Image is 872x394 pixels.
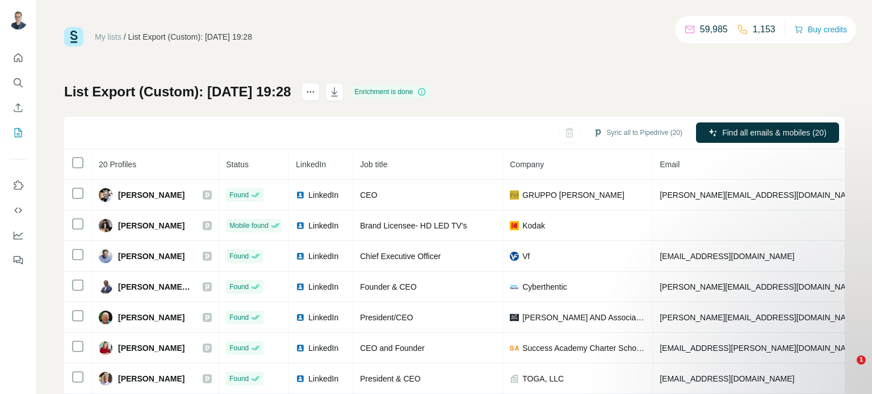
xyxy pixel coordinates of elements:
[118,281,191,293] span: [PERSON_NAME], PhD
[522,189,624,201] span: GRUPPO [PERSON_NAME]
[296,252,305,261] img: LinkedIn logo
[522,342,645,354] span: Success Academy Charter Schools
[99,249,112,263] img: Avatar
[9,73,27,93] button: Search
[510,313,519,322] img: company-logo
[308,251,338,262] span: LinkedIn
[301,83,320,101] button: actions
[510,221,519,230] img: company-logo
[64,83,291,101] h1: List Export (Custom): [DATE] 19:28
[585,124,690,141] button: Sync all to Pipedrive (20)
[510,190,519,200] img: company-logo
[360,221,467,230] span: Brand Licensee- HD LED TV's
[9,48,27,68] button: Quick start
[510,160,544,169] span: Company
[360,313,413,322] span: President/CEO
[660,282,860,291] span: [PERSON_NAME][EMAIL_ADDRESS][DOMAIN_NAME]
[226,160,249,169] span: Status
[296,190,305,200] img: LinkedIn logo
[229,190,249,200] span: Found
[118,312,185,323] span: [PERSON_NAME]
[296,344,305,353] img: LinkedIn logo
[99,341,112,355] img: Avatar
[794,22,847,37] button: Buy credits
[124,31,126,43] li: /
[9,98,27,118] button: Enrich CSV
[722,127,827,138] span: Find all emails & mobiles (20)
[229,221,269,231] span: Mobile found
[229,282,249,292] span: Found
[296,221,305,230] img: LinkedIn logo
[360,374,421,383] span: President & CEO
[360,160,387,169] span: Job title
[522,373,564,384] span: TOGA, LLC
[9,122,27,143] button: My lists
[660,160,680,169] span: Email
[753,23,775,36] p: 1,153
[128,31,252,43] div: List Export (Custom): [DATE] 19:28
[229,251,249,261] span: Found
[64,27,83,46] img: Surfe Logo
[9,200,27,221] button: Use Surfe API
[296,313,305,322] img: LinkedIn logo
[660,190,860,200] span: [PERSON_NAME][EMAIL_ADDRESS][DOMAIN_NAME]
[99,188,112,202] img: Avatar
[308,189,338,201] span: LinkedIn
[522,281,567,293] span: Cyberthentic
[229,312,249,323] span: Found
[308,312,338,323] span: LinkedIn
[118,189,185,201] span: [PERSON_NAME]
[9,175,27,196] button: Use Surfe on LinkedIn
[99,311,112,324] img: Avatar
[351,85,430,99] div: Enrichment is done
[833,355,861,383] iframe: Intercom live chat
[118,220,185,231] span: [PERSON_NAME]
[99,280,112,294] img: Avatar
[522,312,645,323] span: [PERSON_NAME] AND Associates
[296,374,305,383] img: LinkedIn logo
[9,11,27,29] img: Avatar
[229,374,249,384] span: Found
[9,250,27,270] button: Feedback
[296,160,326,169] span: LinkedIn
[522,251,530,262] span: Vf
[660,374,794,383] span: [EMAIL_ADDRESS][DOMAIN_NAME]
[857,355,866,365] span: 1
[118,373,185,384] span: [PERSON_NAME]
[522,220,545,231] span: Kodak
[360,282,417,291] span: Founder & CEO
[308,220,338,231] span: LinkedIn
[308,281,338,293] span: LinkedIn
[360,344,425,353] span: CEO and Founder
[308,373,338,384] span: LinkedIn
[99,160,136,169] span: 20 Profiles
[296,282,305,291] img: LinkedIn logo
[118,251,185,262] span: [PERSON_NAME]
[99,219,112,232] img: Avatar
[95,32,121,41] a: My lists
[308,342,338,354] span: LinkedIn
[99,372,112,385] img: Avatar
[510,252,519,261] img: company-logo
[696,122,839,143] button: Find all emails & mobiles (20)
[9,225,27,245] button: Dashboard
[510,344,519,353] img: company-logo
[229,343,249,353] span: Found
[360,190,377,200] span: CEO
[510,282,519,291] img: company-logo
[118,342,185,354] span: [PERSON_NAME]
[700,23,728,36] p: 59,985
[660,252,794,261] span: [EMAIL_ADDRESS][DOMAIN_NAME]
[360,252,441,261] span: Chief Executive Officer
